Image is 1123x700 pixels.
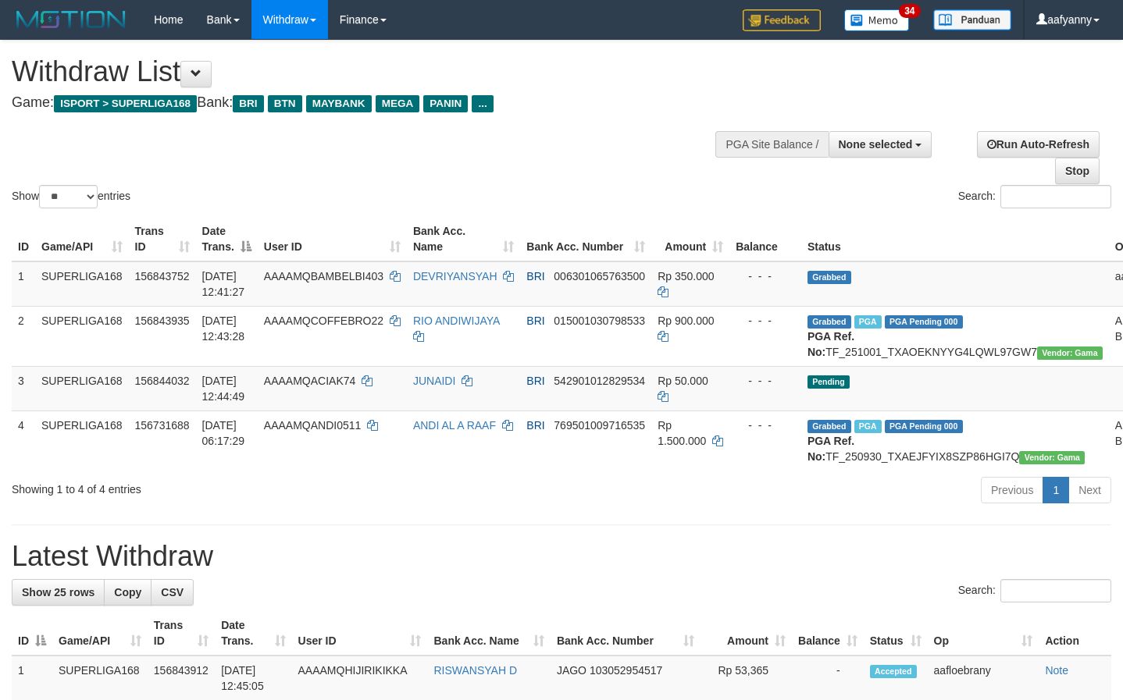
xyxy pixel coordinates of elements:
span: Copy 015001030798533 to clipboard [554,314,645,327]
span: 34 [899,4,920,18]
a: Previous [981,477,1043,503]
span: ... [472,95,493,112]
span: PGA Pending [885,420,963,433]
span: Copy 542901012829534 to clipboard [554,375,645,387]
img: Feedback.jpg [743,9,821,31]
span: ISPORT > SUPERLIGA168 [54,95,197,112]
input: Search: [1000,579,1111,602]
label: Search: [958,185,1111,208]
span: 156844032 [135,375,190,387]
label: Show entries [12,185,130,208]
select: Showentries [39,185,98,208]
th: Balance [729,217,801,261]
span: Rp 1.500.000 [658,419,706,447]
a: JUNAIDI [413,375,455,387]
th: User ID: activate to sort column ascending [292,611,428,656]
span: Grabbed [807,420,851,433]
th: User ID: activate to sort column ascending [258,217,407,261]
span: BRI [526,419,544,432]
span: Marked by aafromsomean [854,420,882,433]
span: Copy 103052954517 to clipboard [590,664,662,677]
a: Stop [1055,158,1100,184]
td: TF_250930_TXAEJFYIX8SZP86HGI7Q [801,410,1109,471]
th: Status: activate to sort column ascending [864,611,928,656]
th: Bank Acc. Name: activate to sort column ascending [427,611,550,656]
span: JAGO [557,664,586,677]
th: Date Trans.: activate to sort column descending [196,217,258,261]
div: - - - [736,313,795,329]
th: Balance: activate to sort column ascending [792,611,864,656]
div: - - - [736,418,795,433]
span: [DATE] 06:17:29 [202,419,245,447]
th: Trans ID: activate to sort column ascending [129,217,196,261]
td: 4 [12,410,35,471]
b: PGA Ref. No: [807,435,854,463]
td: SUPERLIGA168 [35,306,129,366]
a: RIO ANDIWIJAYA [413,314,500,327]
a: Note [1045,664,1068,677]
th: ID: activate to sort column descending [12,611,52,656]
th: Status [801,217,1109,261]
span: Rp 350.000 [658,270,714,282]
th: Trans ID: activate to sort column ascending [148,611,215,656]
a: Show 25 rows [12,579,105,606]
span: Grabbed [807,315,851,329]
td: 2 [12,306,35,366]
th: Amount: activate to sort column ascending [651,217,729,261]
th: Action [1039,611,1111,656]
th: Bank Acc. Name: activate to sort column ascending [407,217,520,261]
th: Amount: activate to sort column ascending [701,611,792,656]
span: 156731688 [135,419,190,432]
span: Show 25 rows [22,586,94,599]
img: MOTION_logo.png [12,8,130,31]
td: 1 [12,261,35,307]
th: Game/API: activate to sort column ascending [35,217,129,261]
td: 3 [12,366,35,410]
td: TF_251001_TXAOEKNYYG4LQWL97GW7 [801,306,1109,366]
h1: Withdraw List [12,56,733,87]
b: PGA Ref. No: [807,330,854,358]
span: AAAAMQACIAK74 [264,375,356,387]
span: AAAAMQANDI0511 [264,419,362,432]
a: Copy [104,579,152,606]
span: BTN [268,95,302,112]
span: MEGA [376,95,420,112]
button: None selected [829,131,932,158]
span: Pending [807,375,850,389]
a: Next [1068,477,1111,503]
input: Search: [1000,185,1111,208]
span: BRI [526,270,544,282]
th: Bank Acc. Number: activate to sort column ascending [520,217,651,261]
span: BRI [526,375,544,387]
span: Marked by aafsengchandara [854,315,882,329]
span: AAAAMQBAMBELBI403 [264,270,383,282]
span: [DATE] 12:44:49 [202,375,245,403]
div: - - - [736,268,795,284]
td: SUPERLIGA168 [35,366,129,410]
span: Copy 006301065763500 to clipboard [554,270,645,282]
span: Accepted [870,665,917,678]
div: - - - [736,373,795,389]
label: Search: [958,579,1111,602]
span: Grabbed [807,271,851,284]
a: Run Auto-Refresh [977,131,1100,158]
a: DEVRIYANSYAH [413,270,497,282]
div: PGA Site Balance / [715,131,828,158]
a: CSV [151,579,194,606]
span: Rp 50.000 [658,375,708,387]
a: RISWANSYAH D [433,664,517,677]
th: Op: activate to sort column ascending [928,611,1039,656]
span: [DATE] 12:43:28 [202,314,245,343]
span: Vendor URL: https://trx31.1velocity.biz [1019,451,1085,464]
img: Button%20Memo.svg [844,9,910,31]
span: CSV [161,586,184,599]
span: None selected [839,138,913,151]
div: Showing 1 to 4 of 4 entries [12,475,456,497]
h4: Game: Bank: [12,95,733,111]
th: ID [12,217,35,261]
span: BRI [526,314,544,327]
span: Copy 769501009716535 to clipboard [554,419,645,432]
th: Bank Acc. Number: activate to sort column ascending [551,611,701,656]
span: [DATE] 12:41:27 [202,270,245,298]
td: SUPERLIGA168 [35,410,129,471]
